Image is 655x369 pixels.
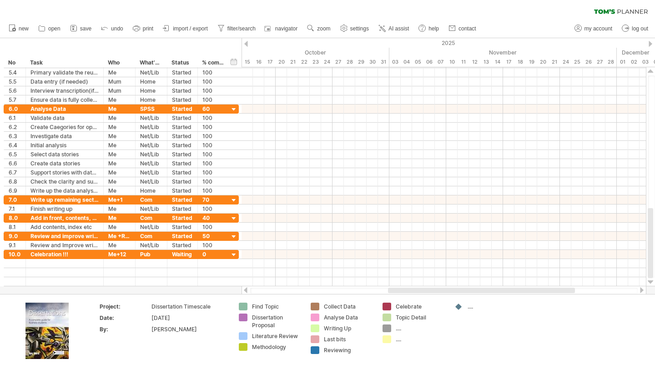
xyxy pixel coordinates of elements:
[140,95,162,104] div: Home
[202,77,224,86] div: 100
[537,57,549,67] div: Thursday, 20 November 2025
[111,25,123,32] span: undo
[275,25,297,32] span: navigator
[140,77,162,86] div: Home
[9,195,21,204] div: 7.0
[458,25,476,32] span: contact
[128,48,389,57] div: October 2025
[108,204,131,213] div: Me
[583,57,594,67] div: Wednesday, 26 November 2025
[617,57,628,67] div: Monday, 1 December 2025
[202,132,224,140] div: 100
[202,186,224,195] div: 100
[202,150,224,159] div: 100
[253,57,264,67] div: Thursday, 16 October 2025
[108,186,131,195] div: Me
[30,68,99,77] div: Primary validate the reults
[30,77,99,86] div: Data entry (if needed)
[108,250,131,259] div: Me+12
[30,186,99,195] div: Write up the data analysis section
[30,114,99,122] div: Validate data
[9,177,21,186] div: 6.8
[36,23,63,35] a: open
[458,57,469,67] div: Tuesday, 11 November 2025
[140,123,162,131] div: Net/Lib
[30,232,99,240] div: Review and improve writing
[80,25,91,32] span: save
[412,57,423,67] div: Wednesday, 5 November 2025
[594,57,605,67] div: Thursday, 27 November 2025
[30,150,99,159] div: Select data stories
[151,303,228,310] div: Dissertation Timescale
[298,57,310,67] div: Wednesday, 22 October 2025
[376,23,412,35] a: AI assist
[30,95,99,104] div: Ensure data is fully collected and secured
[140,195,162,204] div: Com
[367,57,378,67] div: Thursday, 30 October 2025
[172,159,193,168] div: Started
[9,241,21,249] div: 9.1
[423,57,435,67] div: Thursday, 6 November 2025
[140,68,162,77] div: Net/Lib
[172,223,193,231] div: Started
[9,232,21,240] div: 9.0
[324,303,373,310] div: Collect Data
[202,141,224,150] div: 100
[9,159,21,168] div: 6.6
[108,177,131,186] div: Me
[640,57,651,67] div: Wednesday, 3 December 2025
[140,186,162,195] div: Home
[469,57,480,67] div: Wednesday, 12 November 2025
[396,314,445,321] div: Topic Detail
[30,214,99,222] div: Add in front, contents, abstr etc
[9,114,21,122] div: 6.1
[131,23,156,35] a: print
[172,123,193,131] div: Started
[140,105,162,113] div: SPSS
[287,57,298,67] div: Tuesday, 21 October 2025
[172,114,193,122] div: Started
[172,195,193,204] div: Started
[333,57,344,67] div: Monday, 27 October 2025
[324,314,373,321] div: Analyse Data
[503,57,514,67] div: Monday, 17 November 2025
[140,214,162,222] div: Com
[264,57,276,67] div: Friday, 17 October 2025
[202,214,224,222] div: 40
[428,25,439,32] span: help
[9,123,21,131] div: 6.2
[6,23,31,35] a: new
[526,57,537,67] div: Wednesday, 19 November 2025
[202,159,224,168] div: 100
[48,25,60,32] span: open
[252,303,302,310] div: Find Topic
[492,57,503,67] div: Friday, 14 November 2025
[321,57,333,67] div: Friday, 24 October 2025
[202,58,224,67] div: % complete
[108,123,131,131] div: Me
[378,57,389,67] div: Friday, 31 October 2025
[172,168,193,177] div: Started
[172,204,193,213] div: Started
[151,314,228,322] div: [DATE]
[9,86,21,95] div: 5.6
[30,58,98,67] div: Task
[30,195,99,204] div: Write up remaining sections
[172,214,193,222] div: Started
[9,168,21,177] div: 6.7
[202,86,224,95] div: 100
[227,25,256,32] span: filter/search
[9,223,21,231] div: 8.1
[30,159,99,168] div: Create data stories
[25,303,69,359] img: ae64b563-e3e0-416d-90a8-e32b171956a1.jpg
[263,23,300,35] a: navigator
[108,223,131,231] div: Me
[202,123,224,131] div: 100
[396,324,445,332] div: ....
[172,186,193,195] div: Started
[202,68,224,77] div: 100
[388,25,409,32] span: AI assist
[172,132,193,140] div: Started
[276,57,287,67] div: Monday, 20 October 2025
[9,186,21,195] div: 6.9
